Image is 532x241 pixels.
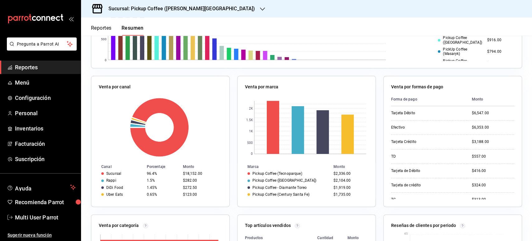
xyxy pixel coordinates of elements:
button: Pregunta a Parrot AI [7,37,77,51]
div: $18,152.00 [183,171,220,176]
div: Pickup Coffee ([GEOGRAPHIC_DATA]) [252,178,316,183]
div: Rappi [106,178,116,183]
div: Pickup Coffee (Century Santa Fe) [252,192,309,197]
div: TD [391,154,453,159]
span: Suscripción [15,155,76,163]
div: $324.00 [472,183,514,188]
div: Efectivo [391,125,453,130]
div: 1.5% [147,178,178,183]
div: PickUp Coffee (Masaryk) [438,47,482,56]
div: $272.50 [183,185,220,190]
p: Venta por canal [99,84,131,90]
div: Pickup Coffee ([GEOGRAPHIC_DATA]) [438,36,482,45]
div: $123.00 [183,192,220,197]
text: 1.5K [246,118,253,122]
span: Facturación [15,140,76,148]
p: Top artículos vendidos [245,222,291,229]
div: Tarjeta Débito [391,111,453,116]
div: $2,336.00 [333,171,366,176]
span: Inventarios [15,124,76,133]
span: Configuración [15,94,76,102]
button: Reportes [91,25,112,36]
div: Uber Eats [106,192,123,197]
span: Pregunta a Parrot AI [17,41,67,47]
span: Sugerir nueva función [7,232,76,239]
span: Reportes [15,63,76,71]
td: $794.00 [485,46,514,57]
button: Resumen [122,25,144,36]
div: $313.00 [472,197,514,202]
th: Marca [237,163,331,170]
div: Tarjeta de Débito [391,168,453,174]
div: Tarjeta de crédito [391,183,453,188]
div: $6,547.00 [472,111,514,116]
div: $1,919.00 [333,185,366,190]
div: $3,188.00 [472,139,514,145]
h3: Sucursal: Pickup Coffee ([PERSON_NAME][GEOGRAPHIC_DATA]) [103,5,255,12]
div: $557.00 [472,154,514,159]
span: Ayuda [15,184,68,191]
text: 1K [249,130,253,133]
th: Canal [91,163,144,170]
th: Monto [331,163,376,170]
span: Multi User Parrot [15,213,76,222]
div: navigation tabs [91,25,144,36]
text: 0 [251,152,253,156]
p: Venta por formas de pago [391,84,443,90]
div: TC [391,197,453,202]
span: Recomienda Parrot [15,198,76,206]
text: 2K [249,107,253,110]
td: $793.00 [485,57,514,69]
div: $282.00 [183,178,220,183]
div: Pickup Coffee ([PERSON_NAME]) [438,59,482,68]
div: Pickup Coffee - Diamante Toreo [252,185,307,190]
div: 96.4% [147,171,178,176]
button: open_drawer_menu [69,16,74,21]
th: Monto [180,163,230,170]
p: Reseñas de clientes por periodo [391,222,456,229]
th: Monto [467,93,514,106]
text: 0 [105,58,107,62]
div: Pickup Coffee (Tecnoparque) [252,171,302,176]
span: Menú [15,78,76,87]
p: Venta por marca [245,84,278,90]
div: DiDi Food [106,185,123,190]
td: $916.00 [485,34,514,46]
text: 500 [101,37,107,41]
span: Personal [15,109,76,117]
text: 500 [247,141,253,145]
th: Forma de pago [391,93,467,106]
p: Venta por categoría [99,222,139,229]
th: Porcentaje [144,163,180,170]
div: Sucursal [106,171,121,176]
div: 1.45% [147,185,178,190]
div: $1,735.00 [333,192,366,197]
div: $2,104.00 [333,178,366,183]
div: 0.65% [147,192,178,197]
a: Pregunta a Parrot AI [4,45,77,52]
div: Tarjeta Crédito [391,139,453,145]
div: $6,353.00 [472,125,514,130]
div: $416.00 [472,168,514,174]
